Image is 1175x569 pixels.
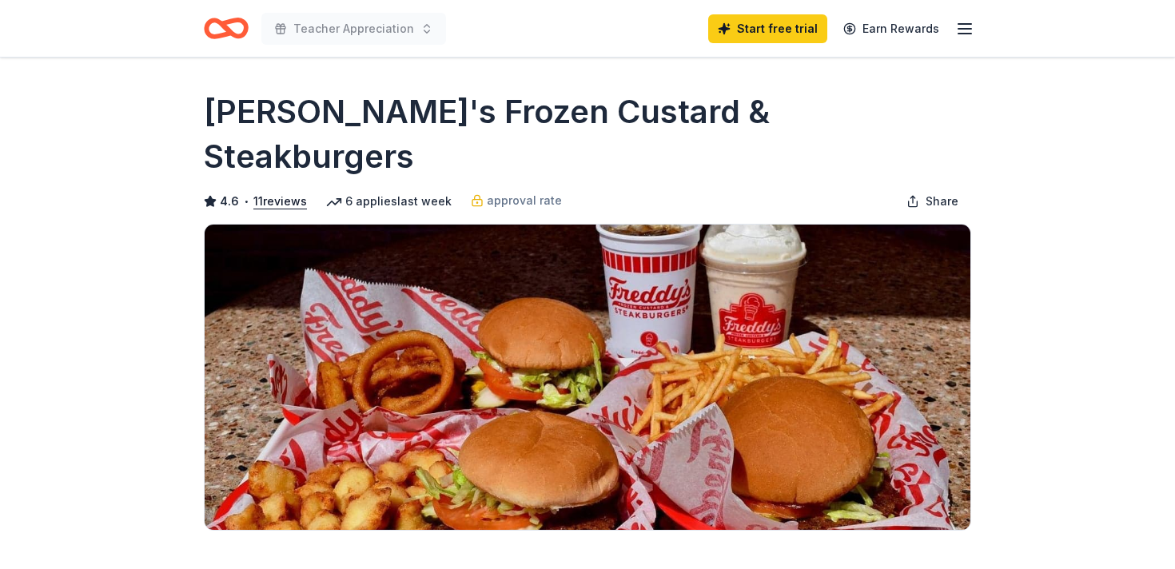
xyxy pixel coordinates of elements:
[834,14,949,43] a: Earn Rewards
[244,195,249,208] span: •
[205,225,970,530] img: Image for Freddy's Frozen Custard & Steakburgers
[220,192,239,211] span: 4.6
[204,10,249,47] a: Home
[204,90,971,179] h1: [PERSON_NAME]'s Frozen Custard & Steakburgers
[487,191,562,210] span: approval rate
[293,19,414,38] span: Teacher Appreciation
[708,14,827,43] a: Start free trial
[926,192,958,211] span: Share
[471,191,562,210] a: approval rate
[894,185,971,217] button: Share
[261,13,446,45] button: Teacher Appreciation
[253,192,307,211] button: 11reviews
[326,192,452,211] div: 6 applies last week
